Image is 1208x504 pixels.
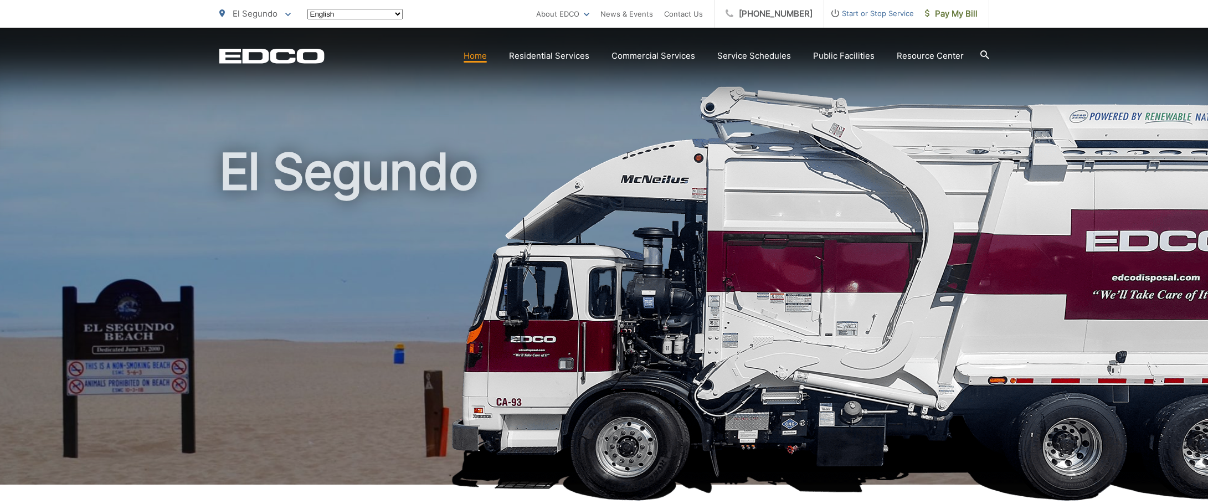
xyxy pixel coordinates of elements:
[219,144,989,495] h1: El Segundo
[611,49,695,63] a: Commercial Services
[307,9,403,19] select: Select a language
[664,7,703,20] a: Contact Us
[219,48,325,64] a: EDCD logo. Return to the homepage.
[600,7,653,20] a: News & Events
[813,49,875,63] a: Public Facilities
[925,7,978,20] span: Pay My Bill
[536,7,589,20] a: About EDCO
[717,49,791,63] a: Service Schedules
[509,49,589,63] a: Residential Services
[897,49,964,63] a: Resource Center
[233,8,277,19] span: El Segundo
[464,49,487,63] a: Home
